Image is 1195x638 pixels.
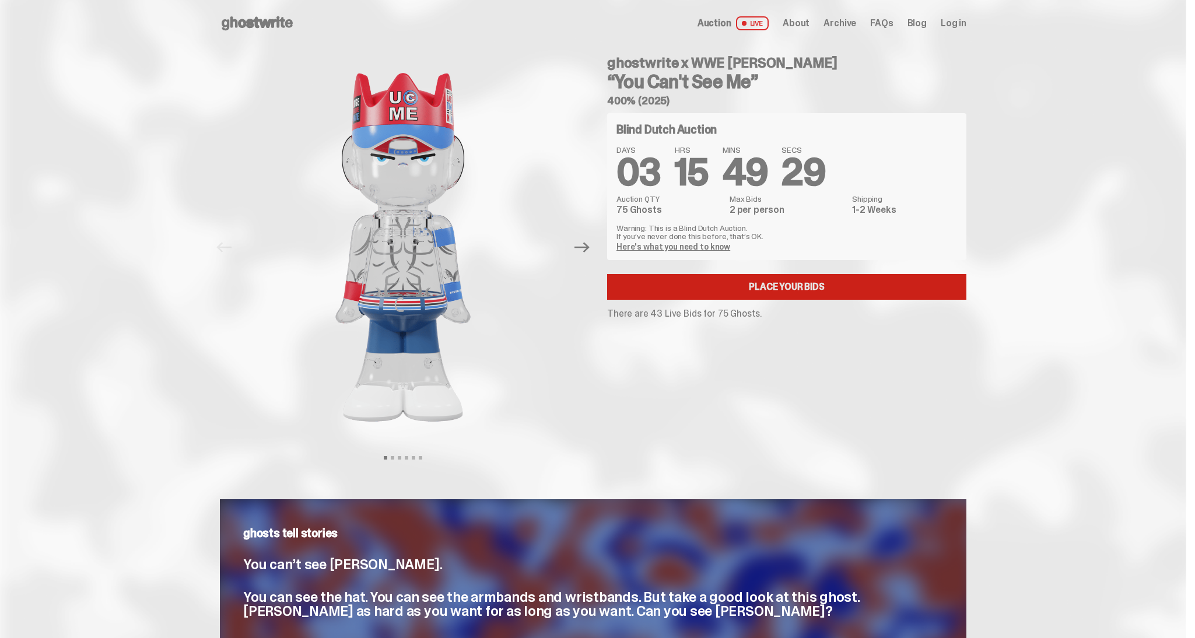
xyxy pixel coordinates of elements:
[616,146,661,154] span: DAYS
[698,16,769,30] a: Auction LIVE
[782,148,825,197] span: 29
[616,224,957,240] p: Warning: This is a Blind Dutch Auction. If you’ve never done this before, that’s OK.
[823,19,856,28] a: Archive
[607,96,966,106] h5: 400% (2025)
[941,19,966,28] a: Log in
[783,19,809,28] a: About
[616,195,723,203] dt: Auction QTY
[852,195,957,203] dt: Shipping
[419,456,422,460] button: View slide 6
[607,309,966,318] p: There are 43 Live Bids for 75 Ghosts.
[243,588,860,620] span: You can see the hat. You can see the armbands and wristbands. But take a good look at this ghost....
[730,205,845,215] dd: 2 per person
[243,555,442,573] span: You can’t see [PERSON_NAME].
[607,274,966,300] a: Place your Bids
[723,146,768,154] span: MINS
[607,56,966,70] h4: ghostwrite x WWE [PERSON_NAME]
[675,146,709,154] span: HRS
[852,205,957,215] dd: 1-2 Weeks
[870,19,893,28] a: FAQs
[616,241,730,252] a: Here's what you need to know
[384,456,387,460] button: View slide 1
[616,124,717,135] h4: Blind Dutch Auction
[391,456,394,460] button: View slide 2
[405,456,408,460] button: View slide 4
[675,148,709,197] span: 15
[907,19,927,28] a: Blog
[398,456,401,460] button: View slide 3
[607,72,966,91] h3: “You Can't See Me”
[782,146,825,154] span: SECS
[730,195,845,203] dt: Max Bids
[698,19,731,28] span: Auction
[412,456,415,460] button: View slide 5
[243,47,563,448] img: John_Cena_Hero_1.png
[243,527,943,539] p: ghosts tell stories
[736,16,769,30] span: LIVE
[616,148,661,197] span: 03
[723,148,768,197] span: 49
[569,234,595,260] button: Next
[616,205,723,215] dd: 75 Ghosts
